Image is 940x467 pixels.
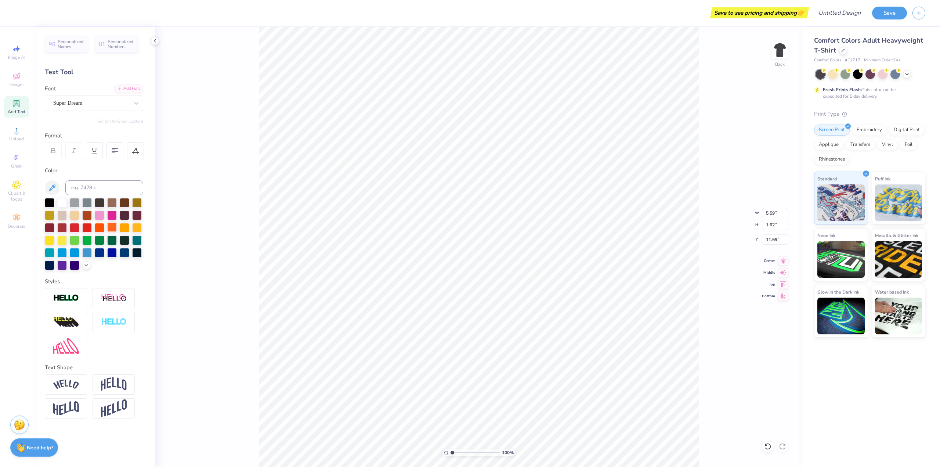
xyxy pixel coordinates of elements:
[823,87,862,93] strong: Fresh Prints Flash:
[823,86,913,100] div: This color can be expedited for 5 day delivery.
[875,184,922,221] img: Puff Ink
[773,43,787,57] img: Back
[4,190,29,202] span: Clipart & logos
[65,180,143,195] input: e.g. 7428 c
[852,125,887,136] div: Embroidery
[814,110,925,118] div: Print Type
[814,139,843,150] div: Applique
[872,7,907,19] button: Save
[762,258,775,263] span: Center
[97,118,143,124] button: Switch to Greek Letters
[45,166,143,175] div: Color
[817,231,835,239] span: Neon Ink
[875,241,922,278] img: Metallic & Glitter Ink
[712,7,807,18] div: Save to see pricing and shipping
[797,8,805,17] span: 👉
[108,39,134,49] span: Personalized Numbers
[817,298,865,334] img: Glow in the Dark Ink
[875,175,890,183] span: Puff Ink
[45,132,144,140] div: Format
[45,67,143,77] div: Text Tool
[101,399,127,417] img: Rise
[875,298,922,334] img: Water based Ink
[8,109,25,115] span: Add Text
[814,125,850,136] div: Screen Print
[45,363,143,372] div: Text Shape
[900,139,917,150] div: Foil
[814,57,841,64] span: Comfort Colors
[875,288,909,296] span: Water based Ink
[814,36,923,55] span: Comfort Colors Adult Heavyweight T-Shirt
[8,223,25,229] span: Decorate
[45,85,56,93] label: Font
[9,136,24,142] span: Upload
[53,401,79,416] img: Flag
[101,318,127,326] img: Negative Space
[101,377,127,391] img: Arch
[11,163,22,169] span: Greek
[875,231,918,239] span: Metallic & Glitter Ink
[58,39,84,49] span: Personalized Names
[101,294,127,303] img: Shadow
[813,6,867,20] input: Untitled Design
[762,294,775,299] span: Bottom
[775,61,785,68] div: Back
[762,282,775,287] span: Top
[846,139,875,150] div: Transfers
[817,175,837,183] span: Standard
[8,82,25,87] span: Designs
[814,154,850,165] div: Rhinestones
[889,125,925,136] div: Digital Print
[27,444,53,451] strong: Need help?
[53,294,79,302] img: Stroke
[817,241,865,278] img: Neon Ink
[53,338,79,354] img: Free Distort
[877,139,898,150] div: Vinyl
[864,57,901,64] span: Minimum Order: 24 +
[817,288,859,296] span: Glow in the Dark Ink
[762,270,775,275] span: Middle
[45,277,143,286] div: Styles
[53,380,79,389] img: Arc
[845,57,860,64] span: # C1717
[8,54,25,60] span: Image AI
[114,85,143,93] div: Add Font
[817,184,865,221] img: Standard
[502,449,514,456] span: 100 %
[53,316,79,328] img: 3d Illusion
